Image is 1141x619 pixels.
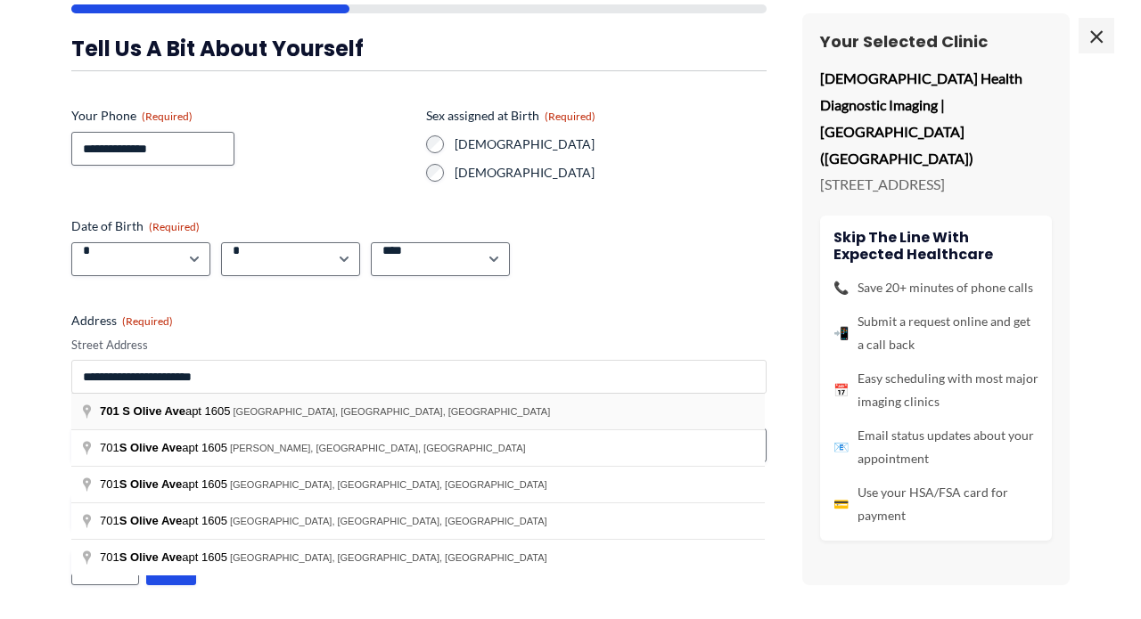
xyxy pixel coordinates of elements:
span: [GEOGRAPHIC_DATA], [GEOGRAPHIC_DATA], [GEOGRAPHIC_DATA] [230,479,547,490]
span: 701 apt 1605 [100,441,230,454]
legend: Date of Birth [71,217,200,235]
span: [GEOGRAPHIC_DATA], [GEOGRAPHIC_DATA], [GEOGRAPHIC_DATA] [230,516,547,526]
legend: Address [71,312,173,330]
li: Easy scheduling with most major imaging clinics [833,367,1038,413]
span: 701 apt 1605 [100,477,230,491]
p: [STREET_ADDRESS] [820,171,1052,198]
span: 📲 [833,322,849,345]
span: 💳 [833,493,849,516]
h3: Tell us a bit about yourself [71,35,767,62]
label: Your Phone [71,107,412,125]
legend: Sex assigned at Birth [426,107,595,125]
span: S Olive Ave [119,477,183,491]
span: S Olive Ave [119,441,183,454]
span: [GEOGRAPHIC_DATA], [GEOGRAPHIC_DATA], [GEOGRAPHIC_DATA] [234,406,551,417]
h4: Skip the line with Expected Healthcare [833,229,1038,263]
span: (Required) [122,314,173,328]
span: 📧 [833,436,849,459]
span: S Olive Ave [119,550,183,564]
span: apt 1605 [100,404,234,418]
span: (Required) [142,110,193,123]
span: 701 apt 1605 [100,514,230,527]
li: Submit a request online and get a call back [833,310,1038,356]
span: × [1079,18,1114,53]
span: 📅 [833,379,849,402]
span: (Required) [149,220,200,233]
span: [PERSON_NAME], [GEOGRAPHIC_DATA], [GEOGRAPHIC_DATA] [230,443,526,453]
span: 701 apt 1605 [100,550,230,564]
span: [GEOGRAPHIC_DATA], [GEOGRAPHIC_DATA], [GEOGRAPHIC_DATA] [230,552,547,563]
span: S Olive Ave [119,514,183,527]
h3: Your Selected Clinic [820,31,1052,52]
li: Save 20+ minutes of phone calls [833,276,1038,299]
label: [DEMOGRAPHIC_DATA] [455,135,767,153]
li: Use your HSA/FSA card for payment [833,481,1038,527]
span: S Olive Ave [122,404,185,418]
span: 701 [100,404,119,418]
span: 📞 [833,276,849,299]
span: (Required) [545,110,595,123]
label: Street Address [71,337,767,354]
li: Email status updates about your appointment [833,424,1038,470]
label: [DEMOGRAPHIC_DATA] [455,164,767,182]
p: [DEMOGRAPHIC_DATA] Health Diagnostic Imaging | [GEOGRAPHIC_DATA] ([GEOGRAPHIC_DATA]) [820,66,1052,172]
